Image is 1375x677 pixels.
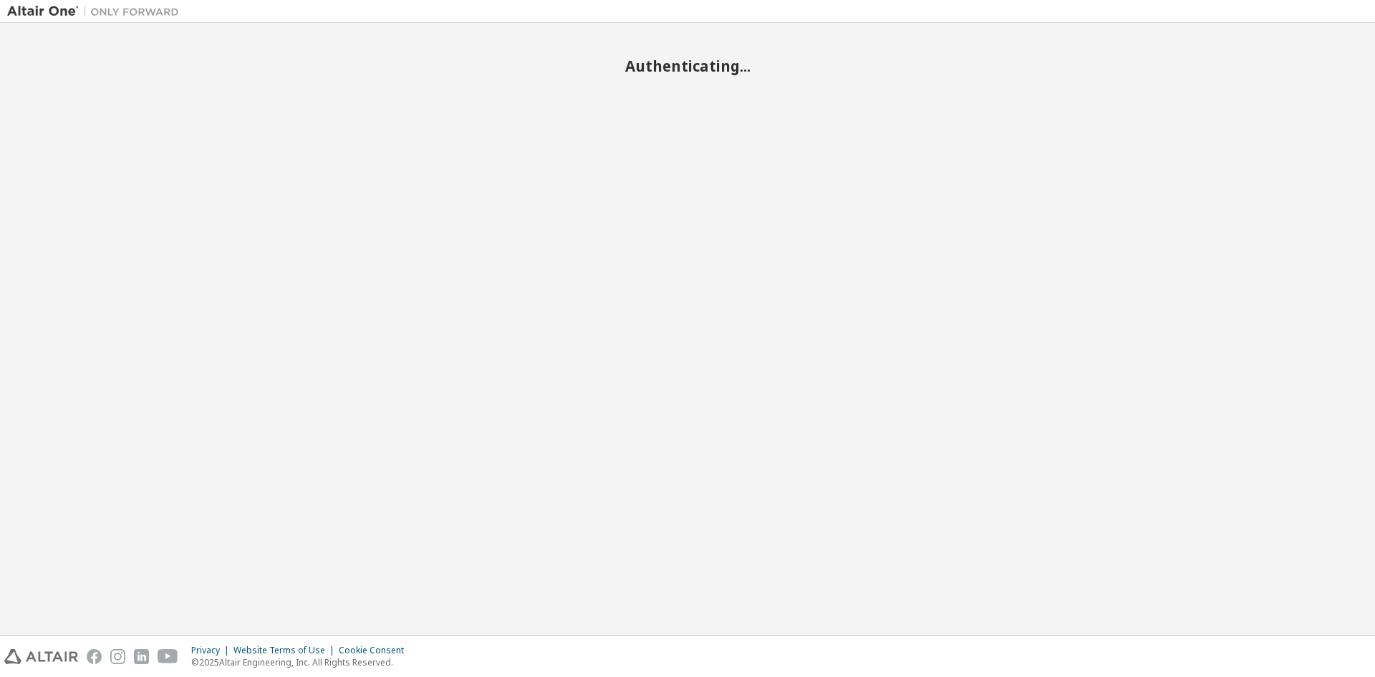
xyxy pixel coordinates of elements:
[339,645,412,656] div: Cookie Consent
[7,57,1368,75] h2: Authenticating...
[4,649,78,664] img: altair_logo.svg
[158,649,178,664] img: youtube.svg
[7,4,186,19] img: Altair One
[110,649,125,664] img: instagram.svg
[87,649,102,664] img: facebook.svg
[134,649,149,664] img: linkedin.svg
[233,645,339,656] div: Website Terms of Use
[191,645,233,656] div: Privacy
[191,656,412,668] p: © 2025 Altair Engineering, Inc. All Rights Reserved.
